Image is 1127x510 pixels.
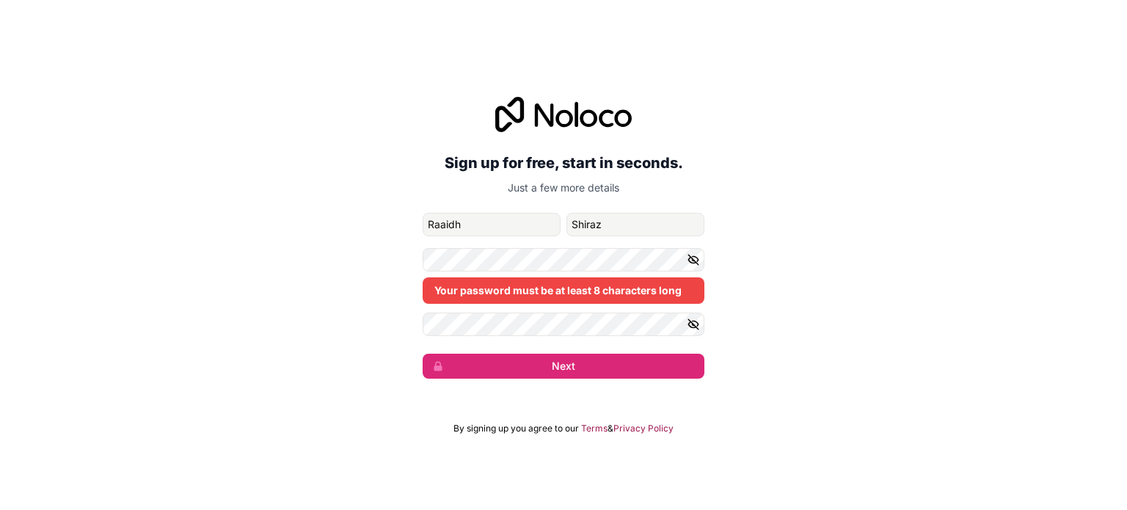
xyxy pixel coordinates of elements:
a: Privacy Policy [613,423,674,434]
button: Next [423,354,704,379]
input: Password [423,248,704,272]
input: Confirm password [423,313,704,336]
input: given-name [423,213,561,236]
input: family-name [566,213,704,236]
p: Just a few more details [423,181,704,195]
span: By signing up you agree to our [453,423,579,434]
span: & [608,423,613,434]
a: Terms [581,423,608,434]
div: Your password must be at least 8 characters long [423,277,704,304]
h2: Sign up for free, start in seconds. [423,150,704,176]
